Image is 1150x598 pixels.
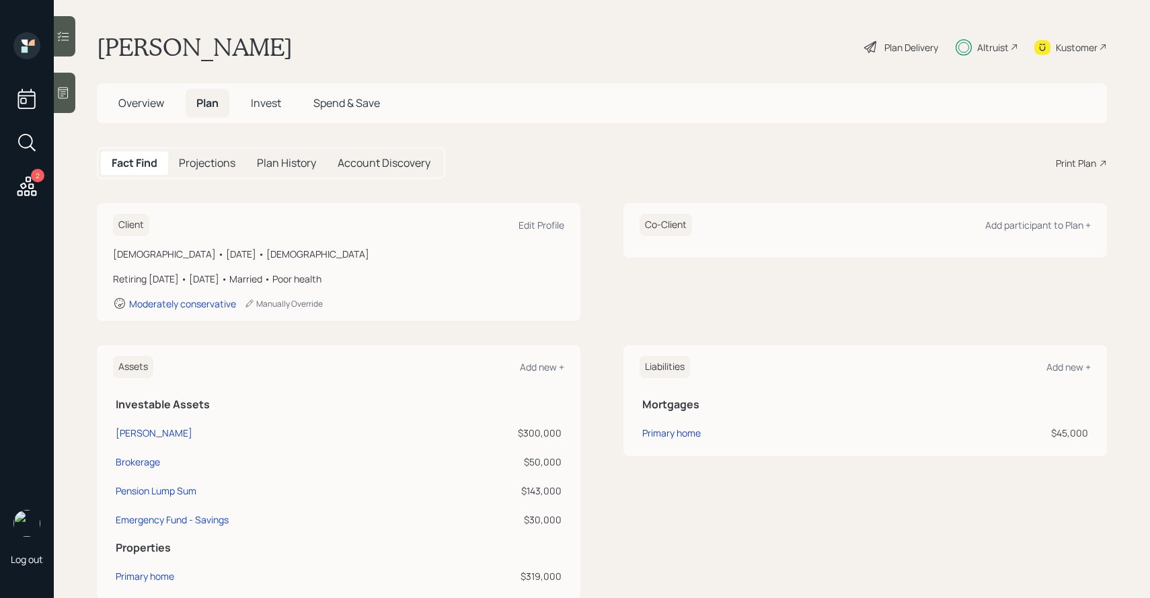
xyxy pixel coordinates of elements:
div: Brokerage [116,455,160,469]
div: Edit Profile [519,219,564,231]
h5: Account Discovery [338,157,430,170]
span: Plan [196,96,219,110]
div: 2 [31,169,44,182]
div: Emergency Fund - Savings [116,513,229,527]
div: Print Plan [1056,156,1096,170]
div: Manually Override [244,298,323,309]
span: Spend & Save [313,96,380,110]
h5: Plan History [257,157,316,170]
div: $50,000 [434,455,562,469]
div: Log out [11,553,43,566]
h6: Co-Client [640,214,692,236]
div: Primary home [642,426,701,440]
div: Add new + [1046,361,1091,373]
h5: Fact Find [112,157,157,170]
div: [PERSON_NAME] [116,426,192,440]
h5: Projections [179,157,235,170]
h6: Liabilities [640,356,690,378]
div: Plan Delivery [884,40,938,54]
div: $143,000 [434,484,562,498]
div: Kustomer [1056,40,1098,54]
div: [DEMOGRAPHIC_DATA] • [DATE] • [DEMOGRAPHIC_DATA] [113,247,564,261]
h1: [PERSON_NAME] [97,32,293,62]
div: $45,000 [913,426,1088,440]
div: Moderately conservative [129,297,236,310]
h5: Mortgages [642,398,1088,411]
div: Add new + [520,361,564,373]
div: $319,000 [434,569,562,583]
div: Pension Lump Sum [116,484,196,498]
div: Altruist [977,40,1009,54]
div: $300,000 [434,426,562,440]
h6: Assets [113,356,153,378]
span: Invest [251,96,281,110]
div: $30,000 [434,513,562,527]
div: Primary home [116,569,174,583]
img: sami-boghos-headshot.png [13,510,40,537]
div: Add participant to Plan + [985,219,1091,231]
div: Retiring [DATE] • [DATE] • Married • Poor health [113,272,564,286]
span: Overview [118,96,164,110]
h5: Properties [116,541,562,554]
h6: Client [113,214,149,236]
h5: Investable Assets [116,398,562,411]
